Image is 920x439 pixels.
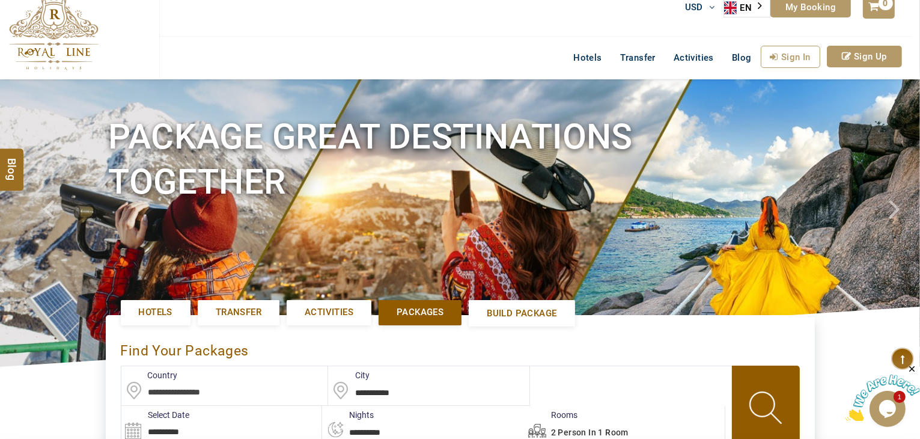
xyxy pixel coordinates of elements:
[139,306,172,319] span: Hotels
[198,300,279,325] a: Transfer
[564,46,611,70] a: Hotels
[685,2,703,13] span: USD
[611,46,665,70] a: Transfer
[397,306,443,319] span: Packages
[845,364,920,421] iframe: chat widget
[487,306,556,321] span: Build Package
[328,369,370,381] label: City
[379,300,462,325] a: Packages
[287,300,371,325] a: Activities
[216,306,261,319] span: Transfer
[121,300,190,325] a: Hotels
[121,409,190,421] label: Select Date
[121,369,178,381] label: Country
[761,46,820,68] a: Sign In
[469,300,574,327] a: Build Package
[322,409,374,421] label: nights
[551,428,629,437] span: 2 Person in 1 Room
[827,46,902,67] a: Sign Up
[665,46,723,70] a: Activities
[109,114,812,205] h1: Package Great Destinations Together
[524,409,577,421] label: Rooms
[305,306,353,319] span: Activities
[732,52,752,63] span: Blog
[121,330,800,366] div: find your Packages
[723,46,761,70] a: Blog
